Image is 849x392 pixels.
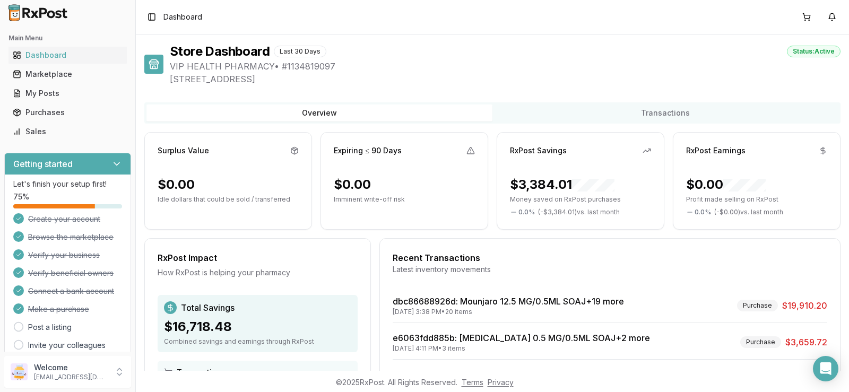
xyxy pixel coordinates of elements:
h2: Main Menu [8,34,127,42]
div: Sales [13,126,123,137]
span: $19,910.20 [782,299,827,312]
div: Expiring ≤ 90 Days [334,145,402,156]
span: Verify your business [28,250,100,260]
span: 75 % [13,191,29,202]
div: $0.00 [334,176,371,193]
div: $16,718.48 [164,318,351,335]
p: Profit made selling on RxPost [686,195,827,204]
div: Purchase [737,300,778,311]
div: [DATE] 3:38 PM • 20 items [393,308,624,316]
button: Transactions [492,104,838,121]
div: Marketplace [13,69,123,80]
a: Marketplace [8,65,127,84]
p: [EMAIL_ADDRESS][DOMAIN_NAME] [34,373,108,381]
div: Last 30 Days [274,46,326,57]
div: Recent Transactions [393,251,827,264]
div: Open Intercom Messenger [813,356,838,381]
span: Dashboard [163,12,202,22]
button: Purchases [4,104,131,121]
button: My Posts [4,85,131,102]
a: dbc86688926d: Mounjaro 12.5 MG/0.5ML SOAJ+19 more [393,296,624,307]
span: $3,659.72 [785,336,827,349]
a: Invite your colleagues [28,340,106,351]
a: Purchases [8,103,127,122]
div: My Posts [13,88,123,99]
div: RxPost Impact [158,251,358,264]
a: 69a687e80beb: Mounjaro 15 MG/0.5ML SOAJ+9 more [393,369,613,380]
p: Let's finish your setup first! [13,179,122,189]
div: Purchases [13,107,123,118]
span: Create your account [28,214,100,224]
span: ( - $3,384.01 ) vs. last month [538,208,620,216]
span: Connect a bank account [28,286,114,297]
div: $0.00 [158,176,195,193]
p: Welcome [34,362,108,373]
h3: Getting started [13,158,73,170]
span: Verify beneficial owners [28,268,114,278]
a: e6063fdd885b: [MEDICAL_DATA] 0.5 MG/0.5ML SOAJ+2 more [393,333,650,343]
span: 0.0 % [695,208,711,216]
button: Dashboard [4,47,131,64]
span: Transactions [177,367,226,378]
div: [DATE] 4:11 PM • 3 items [393,344,650,353]
img: RxPost Logo [4,4,72,21]
a: My Posts [8,84,127,103]
span: [STREET_ADDRESS] [170,73,841,85]
div: Surplus Value [158,145,209,156]
a: Privacy [488,378,514,387]
span: 0.0 % [518,208,535,216]
span: ( - $0.00 ) vs. last month [714,208,783,216]
div: RxPost Savings [510,145,567,156]
img: User avatar [11,363,28,380]
h1: Store Dashboard [170,43,270,60]
p: Money saved on RxPost purchases [510,195,651,204]
nav: breadcrumb [163,12,202,22]
span: VIP HEALTH PHARMACY • # 1134819097 [170,60,841,73]
div: $0.00 [686,176,766,193]
a: Dashboard [8,46,127,65]
div: Dashboard [13,50,123,60]
div: Combined savings and earnings through RxPost [164,337,351,346]
a: Post a listing [28,322,72,333]
button: Overview [146,104,492,121]
button: Sales [4,123,131,140]
a: Sales [8,122,127,141]
a: Terms [462,378,483,387]
div: Purchase [740,336,781,348]
div: $3,384.01 [510,176,614,193]
span: Make a purchase [28,304,89,315]
span: Browse the marketplace [28,232,114,242]
div: Status: Active [787,46,841,57]
p: Idle dollars that could be sold / transferred [158,195,299,204]
div: RxPost Earnings [686,145,746,156]
p: Imminent write-off risk [334,195,475,204]
div: Latest inventory movements [393,264,827,275]
span: Total Savings [181,301,235,314]
button: Marketplace [4,66,131,83]
div: How RxPost is helping your pharmacy [158,267,358,278]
